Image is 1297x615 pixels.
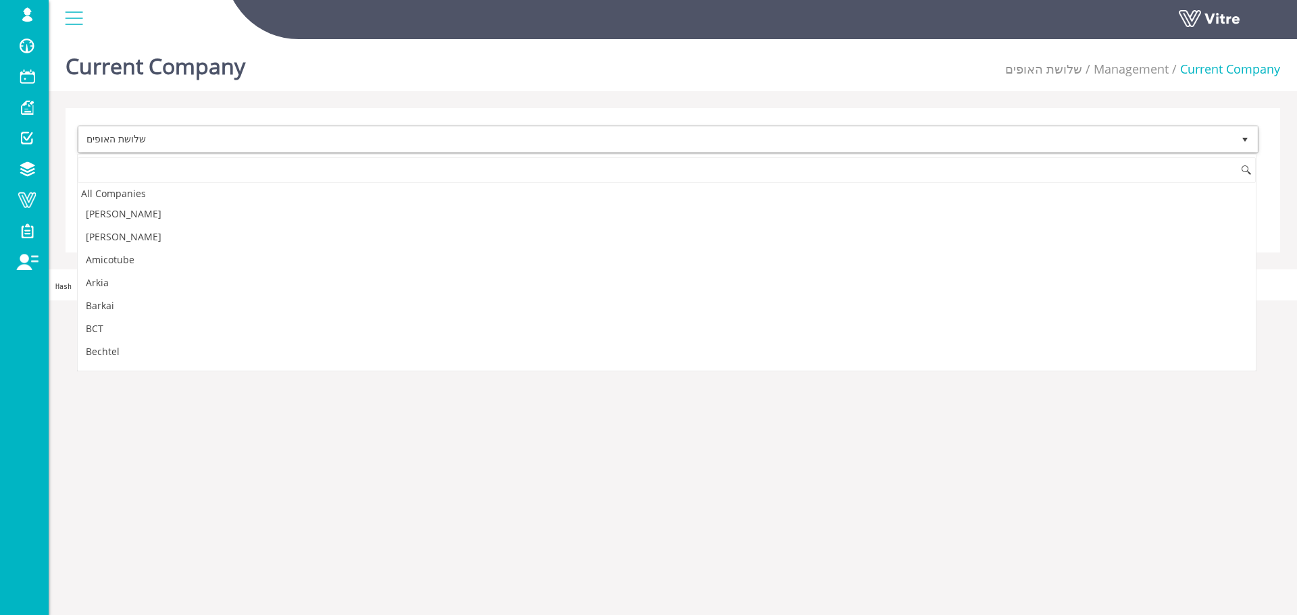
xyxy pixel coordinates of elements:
li: Amicotube [78,248,1256,271]
li: BOI [78,363,1256,386]
li: [PERSON_NAME] [78,203,1256,225]
a: שלושת האופים [1005,61,1082,77]
div: All Companies [78,184,1256,203]
span: Hash '4d4c4c6' Date '[DATE] 14:39:45 +0000' Branch 'Production' [55,283,311,290]
h1: Current Company [66,34,245,91]
li: Barkai [78,294,1256,317]
li: Management [1082,61,1169,78]
li: Arkia [78,271,1256,294]
span: שלושת האופים [79,127,1233,151]
li: BCT [78,317,1256,340]
span: select [1233,127,1257,152]
li: Bechtel [78,340,1256,363]
li: Current Company [1169,61,1280,78]
li: [PERSON_NAME] [78,225,1256,248]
